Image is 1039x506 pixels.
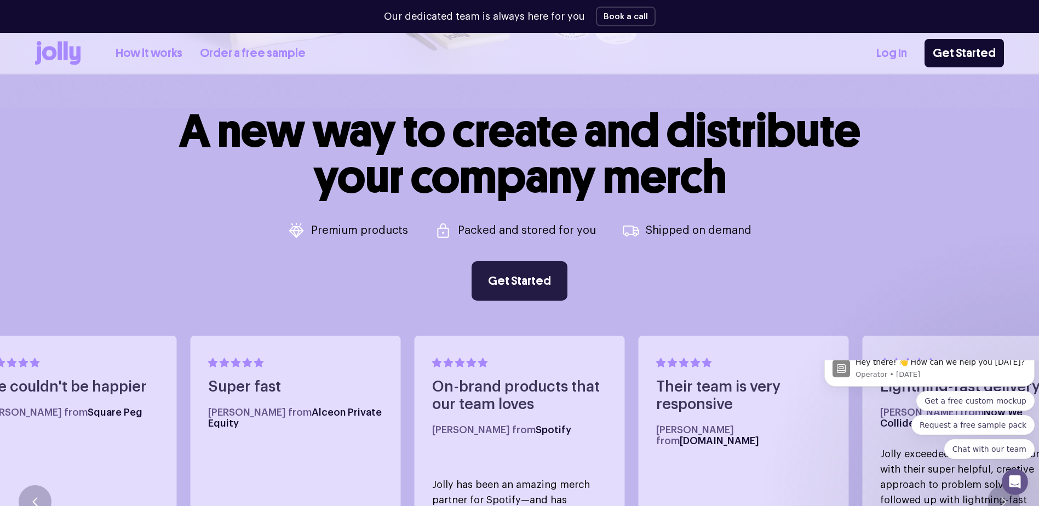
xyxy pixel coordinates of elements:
[646,225,751,236] p: Shipped on demand
[200,44,306,62] a: Order a free sample
[656,378,831,413] h4: Their team is very responsive
[472,261,567,301] a: Get Started
[925,39,1004,67] a: Get Started
[1002,469,1028,495] iframe: Intercom live chat
[876,44,907,62] a: Log In
[680,436,759,446] span: [DOMAIN_NAME]
[36,9,206,19] p: Message from Operator, sent 3w ago
[596,7,656,26] button: Book a call
[96,31,215,50] button: Quick reply: Get a free custom mockup
[432,424,607,435] h5: [PERSON_NAME] from
[820,360,1039,501] iframe: Intercom notifications message
[208,378,383,396] h4: Super fast
[124,79,215,99] button: Quick reply: Chat with our team
[656,424,831,446] h5: [PERSON_NAME] from
[208,407,383,429] h5: [PERSON_NAME] from
[458,225,596,236] p: Packed and stored for you
[179,108,860,200] h1: A new way to create and distribute your company merch
[4,31,215,99] div: Quick reply options
[384,9,585,24] p: Our dedicated team is always here for you
[116,44,182,62] a: How it works
[311,225,408,236] p: Premium products
[432,378,607,413] h4: On-brand products that our team loves
[88,407,142,417] span: Square Peg
[91,55,215,74] button: Quick reply: Request a free sample pack
[536,425,571,435] span: Spotify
